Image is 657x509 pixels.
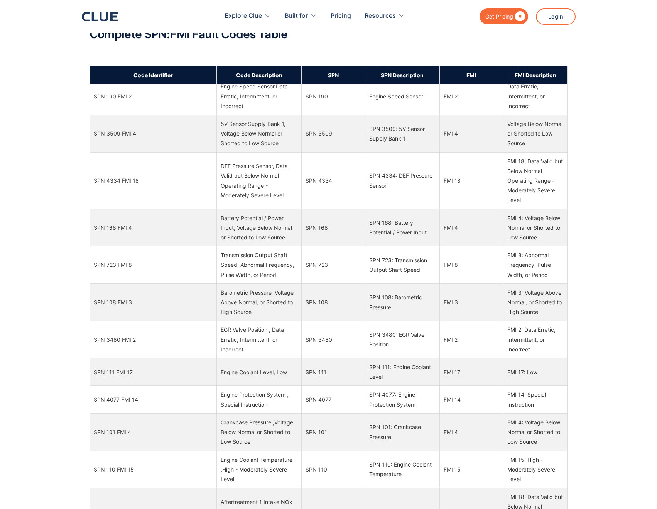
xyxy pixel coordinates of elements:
[439,321,503,358] td: FMI 2
[365,358,439,386] td: SPN 111: Engine Coolant Level
[301,209,365,246] td: SPN 168
[365,209,439,246] td: SPN 168: Battery Potential / Power Input
[536,8,576,25] a: Login
[90,283,217,321] td: SPN 108 FMI 3
[221,288,297,317] div: Barometric Pressure ,Voltage Above Normal, or Shorted to High Source
[439,66,503,84] th: FMI
[503,451,567,488] td: FMI 15: High - Moderately Severe Level
[365,413,439,451] td: SPN 101: Crankcase Pressure
[503,246,567,284] td: FMI 8: Abnormal Frequency, Pulse Width, or Period
[365,451,439,488] td: SPN 110: Engine Coolant Temperature
[365,66,439,84] th: SPN Description
[439,78,503,115] td: FMI 2
[90,48,568,58] p: ‍
[301,413,365,451] td: SPN 101
[301,283,365,321] td: SPN 108
[301,78,365,115] td: SPN 190
[225,4,262,28] div: Explore Clue
[221,325,297,354] div: EGR Valve Position , Data Erratic, Intermittent, or Incorrect
[365,321,439,358] td: SPN 3480: EGR Valve Position
[439,209,503,246] td: FMI 4
[485,12,513,21] div: Get Pricing
[503,321,567,358] td: FMI 2: Data Erratic, Intermittent, or Incorrect
[225,4,271,28] div: Explore Clue
[90,451,217,488] td: SPN 110 FMI 15
[331,4,351,28] a: Pricing
[503,152,567,209] td: FMI 18: Data Valid but Below Normal Operating Range - Moderately Severe Level
[301,246,365,284] td: SPN 723
[221,250,297,280] div: Transmission Output Shaft Speed, Abnormal Frequency, Pulse Width, or Period
[503,78,567,115] td: Data Erratic, Intermittent, or Incorrect
[503,115,567,153] td: Voltage Below Normal or Shorted to Low Source
[221,161,297,200] div: DEF Pressure Sensor, Data Valid but Below Normal Operating Range - Moderately Severe Level
[503,283,567,321] td: FMI 3: Voltage Above Normal, or Shorted to High Source
[90,152,217,209] td: SPN 4334 FMI 18
[503,358,567,386] td: FMI 17: Low
[301,358,365,386] td: SPN 111
[90,413,217,451] td: SPN 101 FMI 4
[439,115,503,153] td: FMI 4
[301,321,365,358] td: SPN 3480
[301,386,365,413] td: SPN 4077
[90,66,217,84] th: Code Identifier
[503,66,567,84] th: FMI Description
[365,246,439,284] td: SPN 723: Transmission Output Shaft Speed
[365,4,396,28] div: Resources
[285,4,308,28] div: Built for
[221,213,297,243] div: Battery Potential / Power Input, Voltage Below Normal or Shorted to Low Source
[503,209,567,246] td: FMI 4: Voltage Below Normal or Shorted to Low Source
[439,358,503,386] td: FMI 17
[439,246,503,284] td: FMI 8
[221,455,297,484] div: Engine Coolant Temperature ,High - Moderately Severe Level
[90,386,217,413] td: SPN 4077 FMI 14
[301,451,365,488] td: SPN 110
[365,4,405,28] div: Resources
[439,386,503,413] td: FMI 14
[439,451,503,488] td: FMI 15
[90,78,217,115] td: SPN 190 FMI 2
[301,66,365,84] th: SPN
[285,4,317,28] div: Built for
[503,386,567,413] td: FMI 14: Special Instruction
[439,152,503,209] td: FMI 18
[90,358,217,386] td: SPN 111 FMI 17
[365,152,439,209] td: SPN 4334: DEF Pressure Sensor
[217,66,301,84] th: Code Description
[90,321,217,358] td: SPN 3480 FMI 2
[90,209,217,246] td: SPN 168 FMI 4
[301,152,365,209] td: SPN 4334
[513,12,525,21] div: 
[221,417,297,447] div: Crankcase Pressure ,Voltage Below Normal or Shorted to Low Source
[503,413,567,451] td: FMI 4: Voltage Below Normal or Shorted to Low Source
[90,115,217,153] td: SPN 3509 FMI 4
[221,81,297,111] div: Engine Speed Sensor,Data Erratic, Intermittent, or Incorrect
[365,283,439,321] td: SPN 108: Barometric Pressure
[439,413,503,451] td: FMI 4
[90,28,568,41] h2: Complete SPN:FMI Fault Codes Table
[365,78,439,115] td: Engine Speed Sensor
[301,115,365,153] td: SPN 3509
[365,115,439,153] td: SPN 3509: 5V Sensor Supply Bank 1
[439,283,503,321] td: FMI 3
[217,358,301,386] td: Engine Coolant Level, Low
[90,246,217,284] td: SPN 723 FMI 8
[221,119,297,148] div: 5V Sensor Supply Bank 1, Voltage Below Normal or Shorted to Low Source
[217,386,301,413] td: Engine Protection System , Special Instruction
[480,8,528,24] a: Get Pricing
[365,386,439,413] td: SPN 4077: Engine Protection System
